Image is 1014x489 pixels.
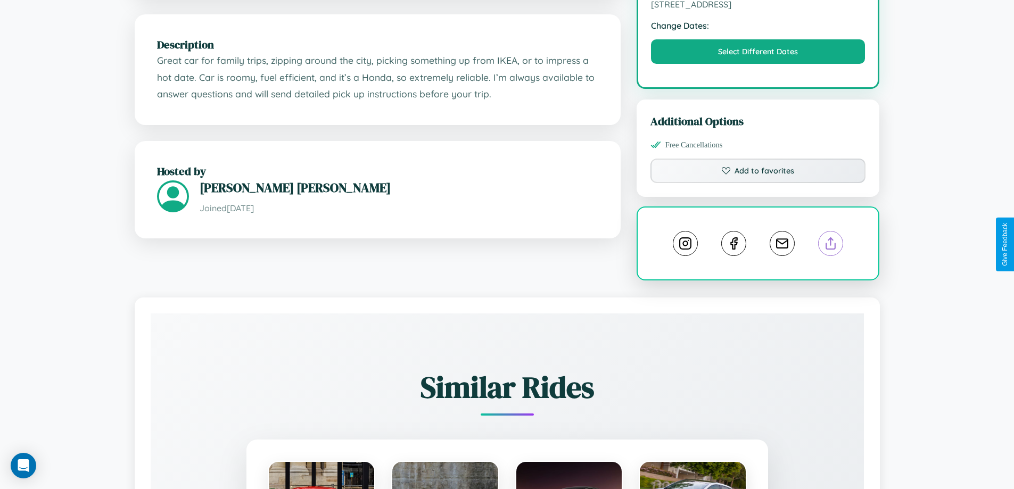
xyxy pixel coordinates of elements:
[650,159,866,183] button: Add to favorites
[200,179,598,196] h3: [PERSON_NAME] [PERSON_NAME]
[650,113,866,129] h3: Additional Options
[1001,223,1009,266] div: Give Feedback
[11,453,36,478] div: Open Intercom Messenger
[157,37,598,52] h2: Description
[651,20,865,31] strong: Change Dates:
[157,52,598,103] p: Great car for family trips, zipping around the city, picking something up from IKEA, or to impres...
[200,201,598,216] p: Joined [DATE]
[157,163,598,179] h2: Hosted by
[188,367,827,408] h2: Similar Rides
[651,39,865,64] button: Select Different Dates
[665,140,723,150] span: Free Cancellations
